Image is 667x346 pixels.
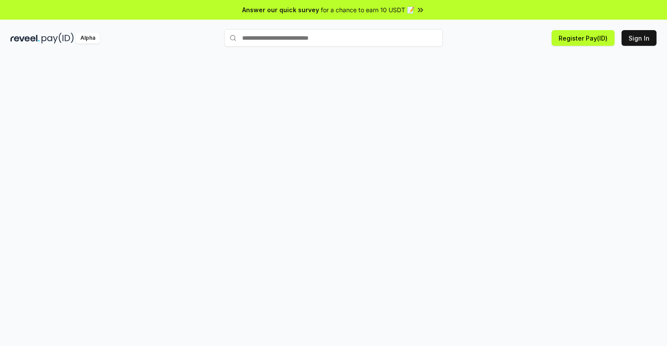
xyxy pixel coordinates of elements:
[10,33,40,44] img: reveel_dark
[76,33,100,44] div: Alpha
[42,33,74,44] img: pay_id
[622,30,657,46] button: Sign In
[552,30,615,46] button: Register Pay(ID)
[321,5,414,14] span: for a chance to earn 10 USDT 📝
[242,5,319,14] span: Answer our quick survey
